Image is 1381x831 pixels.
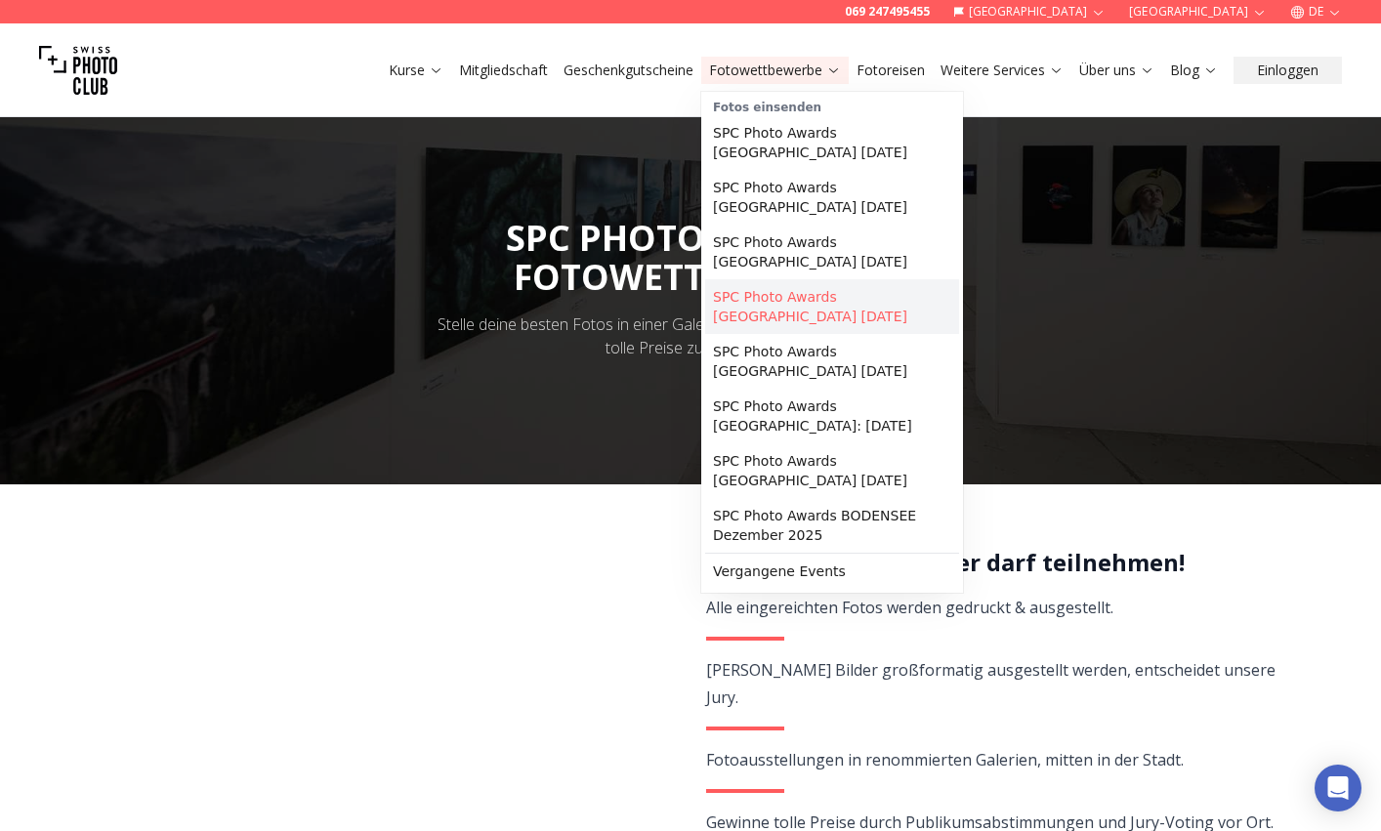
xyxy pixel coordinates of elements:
button: Weitere Services [933,57,1071,84]
div: Stelle deine besten Fotos in einer Galerie aus und erhalte die Möglichkeit, tolle Preise zu gewin... [425,312,956,359]
a: Blog [1170,61,1218,80]
a: SPC Photo Awards [GEOGRAPHIC_DATA] [DATE] [705,170,959,225]
div: Fotos einsenden [705,96,959,115]
a: Weitere Services [941,61,1064,80]
a: SPC Photo Awards [GEOGRAPHIC_DATA]: [DATE] [705,389,959,443]
span: SPC PHOTO AWARDS: [506,214,875,297]
a: SPC Photo Awards [GEOGRAPHIC_DATA] [DATE] [705,443,959,498]
a: Mitgliedschaft [459,61,548,80]
a: SPC Photo Awards [GEOGRAPHIC_DATA] [DATE] [705,115,959,170]
a: SPC Photo Awards [GEOGRAPHIC_DATA] [DATE] [705,225,959,279]
button: Einloggen [1234,57,1342,84]
a: SPC Photo Awards BODENSEE Dezember 2025 [705,498,959,553]
button: Über uns [1071,57,1162,84]
div: FOTOWETTBEWERBE [506,258,875,297]
button: Fotoreisen [849,57,933,84]
a: Fotoreisen [857,61,925,80]
a: Kurse [389,61,443,80]
span: [PERSON_NAME] Bilder großformatig ausgestellt werden, entscheidet unsere Jury. [706,659,1276,708]
img: Swiss photo club [39,31,117,109]
span: Alle eingereichten Fotos werden gedruckt & ausgestellt. [706,597,1113,618]
a: Vergangene Events [705,554,959,589]
a: Fotowettbewerbe [709,61,841,80]
a: 069 247495455 [845,4,930,20]
h2: Jetzt mitmachen - jeder darf teilnehmen! [706,547,1277,578]
button: Kurse [381,57,451,84]
a: Über uns [1079,61,1154,80]
button: Blog [1162,57,1226,84]
a: SPC Photo Awards [GEOGRAPHIC_DATA] [DATE] [705,279,959,334]
div: Open Intercom Messenger [1315,765,1361,811]
span: Fotoausstellungen in renommierten Galerien, mitten in der Stadt. [706,749,1184,770]
button: Mitgliedschaft [451,57,556,84]
a: Geschenkgutscheine [564,61,693,80]
a: SPC Photo Awards [GEOGRAPHIC_DATA] [DATE] [705,334,959,389]
button: Fotowettbewerbe [701,57,849,84]
button: Geschenkgutscheine [556,57,701,84]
